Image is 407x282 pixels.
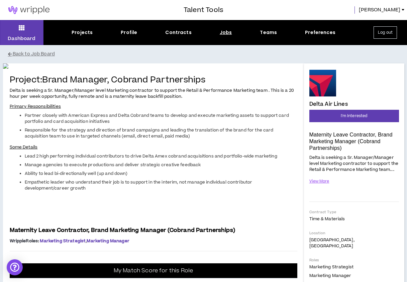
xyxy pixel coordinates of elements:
[309,110,399,122] button: I'm Interested
[10,226,235,234] span: Maternity Leave Contractor, Brand Marketing Manager (Cobrand Partnerships)
[25,171,128,177] span: Ability to lead bi-directionally well (up and down)
[25,153,277,159] span: Lead 2 high performing individual contributors to drive Delta Amex cobrand acquisitions and portf...
[309,273,351,279] span: Marketing Manager
[10,103,61,109] span: Primary Responsibilities
[309,264,353,270] span: Marketing Strategist
[165,29,191,36] div: Contracts
[87,238,129,244] span: Marketing Manager
[10,87,294,99] span: Delta is seeking a Sr. Manager/Manager level Marketing contractor to support the Retail & Perform...
[10,238,39,244] span: Wripple Roles :
[309,210,399,215] p: Contract Type
[309,237,399,249] p: [GEOGRAPHIC_DATA], [GEOGRAPHIC_DATA]
[25,179,252,191] span: Empathetic leader who understand their job is to support in the interim, not manage individual co...
[40,238,86,244] span: Marketing Strategist
[359,6,400,14] span: [PERSON_NAME]
[309,231,399,236] p: Location
[25,127,274,139] span: Responsible for the strategy and direction of brand campaigns and leading the translation of the ...
[309,101,348,107] h4: Delta Air Lines
[10,75,297,85] h4: Project: Brand Manager, Cobrand Partnerships
[25,162,201,168] span: Manage agencies to execute productions and deliver strategic creative feedback
[7,259,23,275] div: Open Intercom Messenger
[309,216,399,222] p: Time & Materials
[374,26,397,39] button: Log out
[25,112,289,124] span: Partner closely with American Express and Delta Cobrand teams to develop and execute marketing as...
[114,267,193,274] p: My Match Score for this Role
[3,63,304,69] img: If5NRre97O0EyGp9LF2GTzGWhqxOdcSwmBf3ATVg.jpg
[309,131,399,152] p: Maternity Leave Contractor, Brand Marketing Manager (Cobrand Partnerships)
[309,154,399,173] p: Delta is seeking a Sr. Manager/Manager level Marketing contractor to support the Retail & Perform...
[10,238,297,244] p: ,
[341,113,368,119] span: I'm Interested
[260,29,277,36] div: Teams
[10,144,38,150] span: Some Details
[8,35,35,42] p: Dashboard
[305,29,335,36] div: Preferences
[184,5,223,15] h3: Talent Tools
[309,258,399,263] p: Roles
[309,176,329,187] button: View More
[121,29,137,36] div: Profile
[72,29,93,36] div: Projects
